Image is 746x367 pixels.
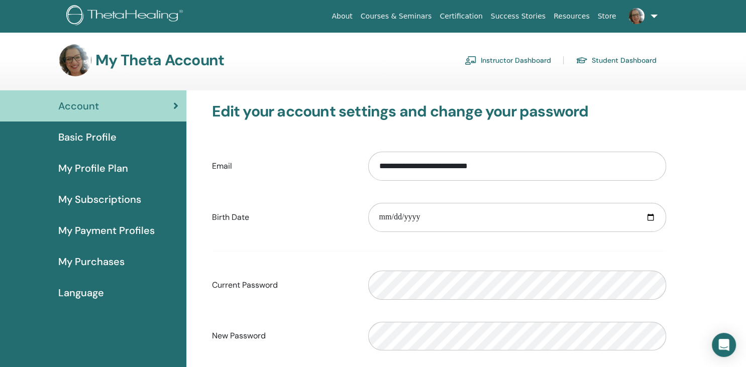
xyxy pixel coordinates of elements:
[58,285,104,300] span: Language
[576,52,657,68] a: Student Dashboard
[58,254,125,269] span: My Purchases
[465,52,551,68] a: Instructor Dashboard
[436,7,486,26] a: Certification
[712,333,736,357] div: Open Intercom Messenger
[58,130,117,145] span: Basic Profile
[58,98,99,113] span: Account
[465,56,477,65] img: chalkboard-teacher.svg
[576,56,588,65] img: graduation-cap.svg
[66,5,186,28] img: logo.png
[204,208,361,227] label: Birth Date
[212,102,666,120] h3: Edit your account settings and change your password
[95,51,224,69] h3: My Theta Account
[628,8,645,24] img: default.jpg
[594,7,620,26] a: Store
[58,192,141,207] span: My Subscriptions
[357,7,436,26] a: Courses & Seminars
[58,161,128,176] span: My Profile Plan
[328,7,356,26] a: About
[550,7,594,26] a: Resources
[58,223,155,238] span: My Payment Profiles
[487,7,550,26] a: Success Stories
[204,326,361,345] label: New Password
[204,157,361,176] label: Email
[204,276,361,295] label: Current Password
[59,44,91,76] img: default.jpg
